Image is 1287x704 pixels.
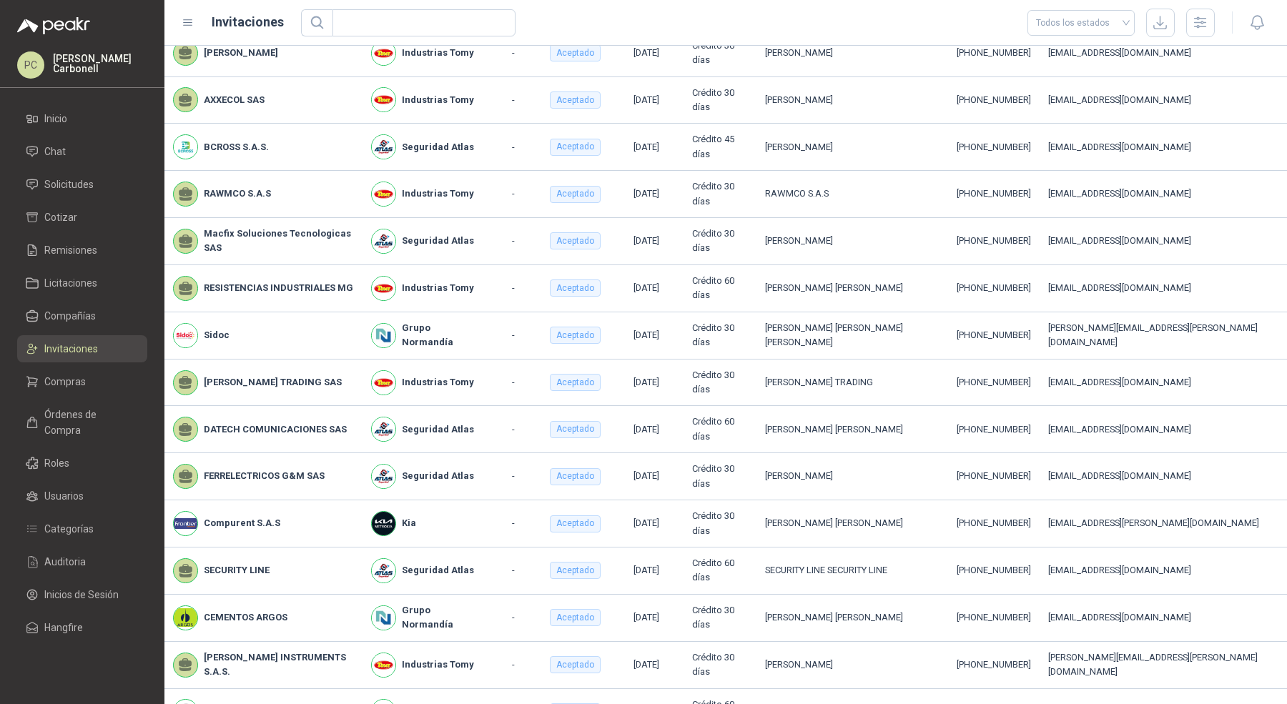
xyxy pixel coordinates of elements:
[204,46,278,60] b: [PERSON_NAME]
[765,658,940,672] div: [PERSON_NAME]
[633,612,659,623] span: [DATE]
[765,234,940,248] div: [PERSON_NAME]
[633,235,659,246] span: [DATE]
[1048,187,1278,201] div: [EMAIL_ADDRESS][DOMAIN_NAME]
[402,422,474,437] b: Seguridad Atlas
[402,46,474,60] b: Industrias Tomy
[550,562,601,579] div: Aceptado
[402,563,474,577] b: Seguridad Atlas
[204,375,342,390] b: [PERSON_NAME] TRADING SAS
[765,281,940,295] div: [PERSON_NAME] [PERSON_NAME]
[512,188,515,199] span: -
[512,659,515,670] span: -
[17,515,147,542] a: Categorías
[372,606,395,630] img: Company Logo
[44,488,84,504] span: Usuarios
[692,509,748,538] div: Crédito 30 días
[204,227,354,256] b: Macfix Soluciones Tecnologicas SAS
[692,179,748,209] div: Crédito 30 días
[765,321,940,350] div: [PERSON_NAME] [PERSON_NAME] [PERSON_NAME]
[957,46,1031,60] div: [PHONE_NUMBER]
[44,554,86,570] span: Auditoria
[512,47,515,58] span: -
[17,17,90,34] img: Logo peakr
[957,375,1031,390] div: [PHONE_NUMBER]
[550,279,601,297] div: Aceptado
[1048,281,1278,295] div: [EMAIL_ADDRESS][DOMAIN_NAME]
[44,341,98,357] span: Invitaciones
[550,609,601,626] div: Aceptado
[17,482,147,510] a: Usuarios
[402,469,474,483] b: Seguridad Atlas
[633,329,659,340] span: [DATE]
[372,135,395,159] img: Company Logo
[957,281,1031,295] div: [PHONE_NUMBER]
[1048,46,1278,60] div: [EMAIL_ADDRESS][DOMAIN_NAME]
[1048,422,1278,437] div: [EMAIL_ADDRESS][DOMAIN_NAME]
[765,610,940,625] div: [PERSON_NAME] [PERSON_NAME]
[17,401,147,444] a: Órdenes de Compra
[204,422,347,437] b: DATECH COMUNICACIONES SAS
[174,512,197,535] img: Company Logo
[212,12,284,32] h1: Invitaciones
[372,465,395,488] img: Company Logo
[372,277,395,300] img: Company Logo
[372,182,395,206] img: Company Logo
[17,302,147,329] a: Compañías
[550,656,601,673] div: Aceptado
[550,232,601,249] div: Aceptado
[372,417,395,441] img: Company Logo
[692,39,748,68] div: Crédito 30 días
[402,234,474,248] b: Seguridad Atlas
[44,620,83,635] span: Hangfire
[1048,563,1278,577] div: [EMAIL_ADDRESS][DOMAIN_NAME]
[512,470,515,481] span: -
[1048,140,1278,154] div: [EMAIL_ADDRESS][DOMAIN_NAME]
[957,187,1031,201] div: [PHONE_NUMBER]
[765,93,940,107] div: [PERSON_NAME]
[957,610,1031,625] div: [PHONE_NUMBER]
[765,516,940,530] div: [PERSON_NAME] [PERSON_NAME]
[692,603,748,633] div: Crédito 30 días
[1048,650,1278,680] div: [PERSON_NAME][EMAIL_ADDRESS][PERSON_NAME][DOMAIN_NAME]
[1048,321,1278,350] div: [PERSON_NAME][EMAIL_ADDRESS][PERSON_NAME][DOMAIN_NAME]
[692,274,748,303] div: Crédito 60 días
[957,328,1031,342] div: [PHONE_NUMBER]
[1048,375,1278,390] div: [EMAIL_ADDRESS][DOMAIN_NAME]
[17,105,147,132] a: Inicio
[402,516,416,530] b: Kia
[44,308,96,324] span: Compañías
[17,614,147,641] a: Hangfire
[1048,234,1278,248] div: [EMAIL_ADDRESS][DOMAIN_NAME]
[633,565,659,575] span: [DATE]
[204,140,269,154] b: BCROSS S.A.S.
[174,135,197,159] img: Company Logo
[17,204,147,231] a: Cotizar
[17,138,147,165] a: Chat
[44,587,119,603] span: Inicios de Sesión
[633,282,659,293] span: [DATE]
[633,517,659,528] span: [DATE]
[402,187,474,201] b: Industrias Tomy
[765,46,940,60] div: [PERSON_NAME]
[633,659,659,670] span: [DATE]
[550,421,601,438] div: Aceptado
[44,275,97,291] span: Licitaciones
[372,229,395,253] img: Company Logo
[692,368,748,397] div: Crédito 30 días
[957,140,1031,154] div: [PHONE_NUMBER]
[204,650,354,680] b: [PERSON_NAME] INSTRUMENTS S.A.S.
[512,94,515,105] span: -
[204,328,230,342] b: Sidoc
[372,653,395,677] img: Company Logo
[957,422,1031,437] div: [PHONE_NUMBER]
[692,86,748,115] div: Crédito 30 días
[1048,516,1278,530] div: [EMAIL_ADDRESS][PERSON_NAME][DOMAIN_NAME]
[692,650,748,680] div: Crédito 30 días
[550,374,601,391] div: Aceptado
[44,177,94,192] span: Solicitudes
[44,521,94,537] span: Categorías
[44,111,67,127] span: Inicio
[765,563,940,577] div: SECURITY LINE SECURITY LINE
[53,54,147,74] p: [PERSON_NAME] Carbonell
